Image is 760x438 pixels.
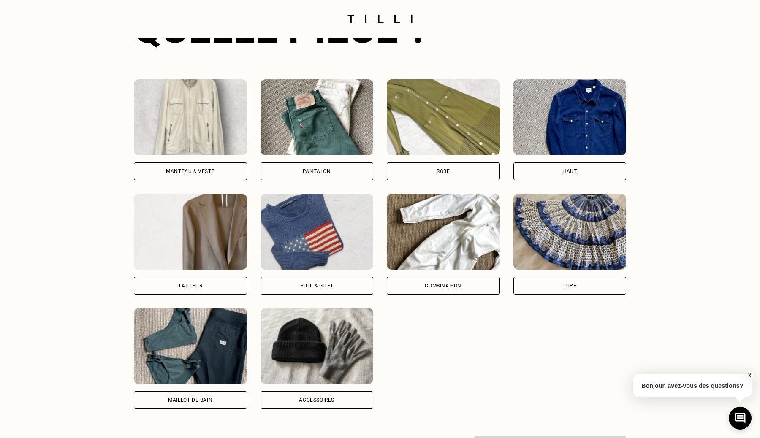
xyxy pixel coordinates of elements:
[299,397,334,403] div: Accessoires
[300,283,334,288] div: Pull & gilet
[387,79,500,155] img: Tilli retouche votre Robe
[745,371,754,380] button: X
[633,374,752,397] p: Bonjour, avez-vous des questions?
[303,169,331,174] div: Pantalon
[261,308,374,384] img: Tilli retouche votre Accessoires
[425,283,461,288] div: Combinaison
[166,169,214,174] div: Manteau & Veste
[563,283,576,288] div: Jupe
[513,194,627,270] img: Tilli retouche votre Jupe
[387,194,500,270] img: Tilli retouche votre Combinaison
[134,194,247,270] img: Tilli retouche votre Tailleur
[134,79,247,155] img: Tilli retouche votre Manteau & Veste
[562,169,577,174] div: Haut
[513,79,627,155] img: Tilli retouche votre Haut
[261,79,374,155] img: Tilli retouche votre Pantalon
[168,397,212,403] div: Maillot de bain
[437,169,450,174] div: Robe
[261,194,374,270] img: Tilli retouche votre Pull & gilet
[134,308,247,384] img: Tilli retouche votre Maillot de bain
[178,283,202,288] div: Tailleur
[345,15,415,23] img: Logo du service de couturière Tilli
